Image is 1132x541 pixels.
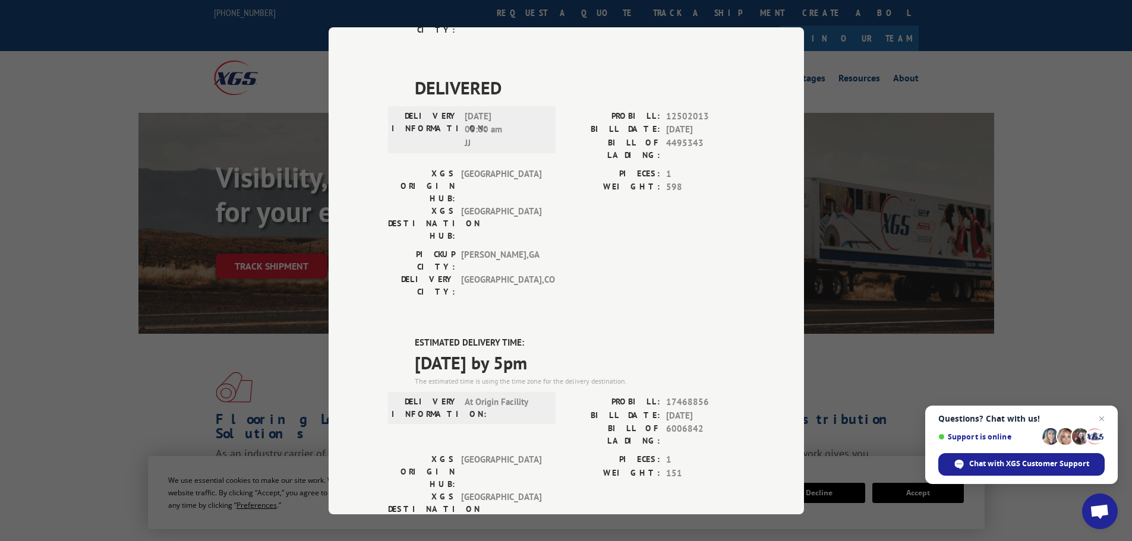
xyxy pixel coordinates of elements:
[566,409,660,422] label: BILL DATE:
[666,453,745,467] span: 1
[465,396,545,420] span: At Origin Facility
[461,491,541,528] span: [GEOGRAPHIC_DATA]
[666,181,745,194] span: 598
[666,109,745,123] span: 12502013
[969,458,1089,469] span: Chat with XGS Customer Support
[388,273,455,298] label: DELIVERY CITY:
[938,432,1038,441] span: Support is online
[415,74,745,100] span: DELIVERED
[1082,493,1118,529] a: Open chat
[465,109,545,150] span: [DATE] 06:00 am JJ
[666,422,745,447] span: 6006842
[666,123,745,137] span: [DATE]
[388,248,455,273] label: PICKUP CITY:
[388,204,455,242] label: XGS DESTINATION HUB:
[566,123,660,137] label: BILL DATE:
[566,109,660,123] label: PROBILL:
[388,11,455,36] label: DELIVERY CITY:
[461,248,541,273] span: [PERSON_NAME] , GA
[566,453,660,467] label: PIECES:
[566,181,660,194] label: WEIGHT:
[461,11,541,36] span: [GEOGRAPHIC_DATA] , MN
[461,273,541,298] span: [GEOGRAPHIC_DATA] , CO
[566,136,660,161] label: BILL OF LADING:
[415,349,745,376] span: [DATE] by 5pm
[666,167,745,181] span: 1
[392,396,459,420] label: DELIVERY INFORMATION:
[666,466,745,480] span: 151
[415,376,745,387] div: The estimated time is using the time zone for the delivery destination.
[566,422,660,447] label: BILL OF LADING:
[566,167,660,181] label: PIECES:
[392,109,459,150] label: DELIVERY INFORMATION:
[388,453,455,491] label: XGS ORIGIN HUB:
[938,414,1105,423] span: Questions? Chat with us!
[666,136,745,161] span: 4495343
[461,204,541,242] span: [GEOGRAPHIC_DATA]
[938,453,1105,476] span: Chat with XGS Customer Support
[461,167,541,204] span: [GEOGRAPHIC_DATA]
[388,167,455,204] label: XGS ORIGIN HUB:
[415,336,745,349] label: ESTIMATED DELIVERY TIME:
[566,466,660,480] label: WEIGHT:
[388,491,455,528] label: XGS DESTINATION HUB:
[566,396,660,409] label: PROBILL:
[666,409,745,422] span: [DATE]
[461,453,541,491] span: [GEOGRAPHIC_DATA]
[666,396,745,409] span: 17468856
